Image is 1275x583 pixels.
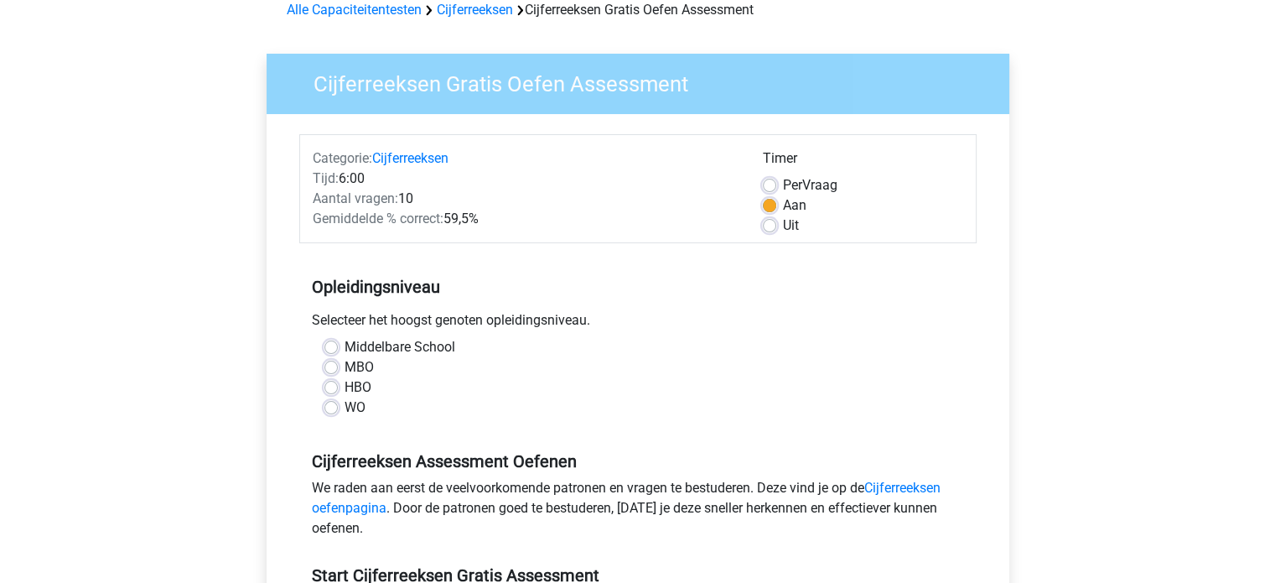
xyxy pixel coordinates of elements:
[287,2,422,18] a: Alle Capaciteitentesten
[299,478,977,545] div: We raden aan eerst de veelvoorkomende patronen en vragen te bestuderen. Deze vind je op de . Door...
[783,216,799,236] label: Uit
[313,211,443,226] span: Gemiddelde % correct:
[293,65,997,97] h3: Cijferreeksen Gratis Oefen Assessment
[312,270,964,304] h5: Opleidingsniveau
[313,190,398,206] span: Aantal vragen:
[313,170,339,186] span: Tijd:
[437,2,513,18] a: Cijferreeksen
[300,169,750,189] div: 6:00
[783,177,802,193] span: Per
[300,189,750,209] div: 10
[345,337,455,357] label: Middelbare School
[345,357,374,377] label: MBO
[763,148,963,175] div: Timer
[372,150,448,166] a: Cijferreeksen
[300,209,750,229] div: 59,5%
[345,377,371,398] label: HBO
[345,398,365,418] label: WO
[313,150,372,166] span: Categorie:
[299,310,977,337] div: Selecteer het hoogst genoten opleidingsniveau.
[312,451,964,471] h5: Cijferreeksen Assessment Oefenen
[783,195,806,216] label: Aan
[783,175,837,195] label: Vraag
